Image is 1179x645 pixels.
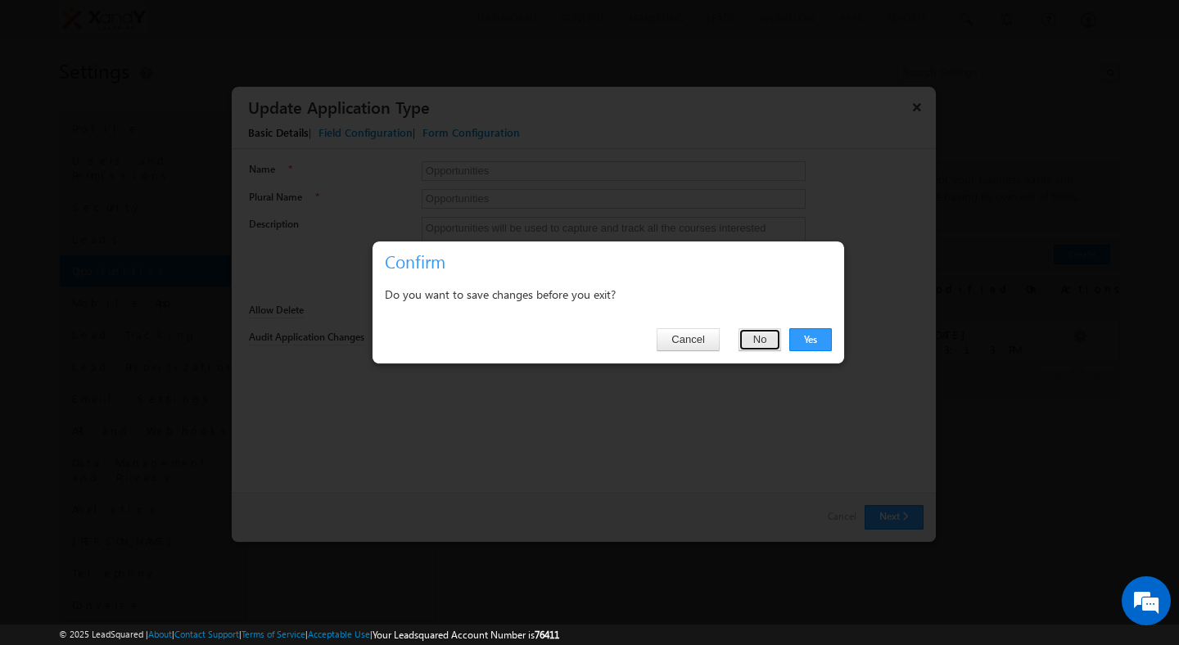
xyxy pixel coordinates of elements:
[269,8,308,47] div: Minimize live chat window
[148,629,172,639] a: About
[789,328,832,351] button: Yes
[59,627,559,643] span: © 2025 LeadSquared | | | | |
[657,328,719,351] button: Cancel
[535,629,559,641] span: 76411
[21,151,299,490] textarea: Type your message and hit 'Enter'
[28,86,69,107] img: d_60004797649_company_0_60004797649
[242,629,305,639] a: Terms of Service
[385,247,838,276] h3: Confirm
[739,328,782,351] button: No
[85,86,275,107] div: Chat with us now
[174,629,239,639] a: Contact Support
[385,284,832,307] div: Do you want to save changes before you exit?
[308,629,370,639] a: Acceptable Use
[373,629,559,641] span: Your Leadsquared Account Number is
[223,504,297,526] em: Start Chat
